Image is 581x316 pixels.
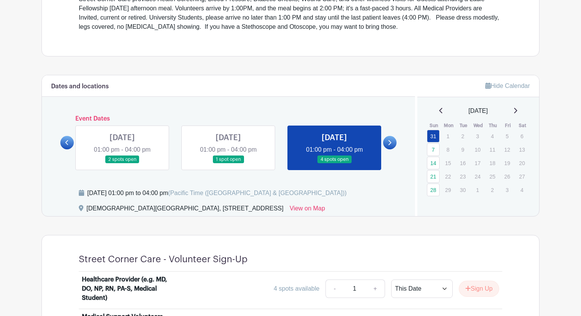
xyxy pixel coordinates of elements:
[459,281,499,297] button: Sign Up
[427,184,440,196] a: 28
[486,130,499,142] p: 4
[501,130,513,142] p: 5
[516,170,528,182] p: 27
[468,106,488,116] span: [DATE]
[427,122,442,129] th: Sun
[456,130,469,142] p: 2
[442,157,454,169] p: 15
[501,157,513,169] p: 19
[471,144,484,156] p: 10
[427,130,440,142] a: 31
[500,122,515,129] th: Fri
[456,157,469,169] p: 16
[427,170,440,183] a: 21
[74,115,383,122] h6: Event Dates
[442,144,454,156] p: 8
[427,143,440,156] a: 7
[515,122,530,129] th: Sat
[501,184,513,196] p: 3
[290,204,325,216] a: View on Map
[516,157,528,169] p: 20
[471,122,486,129] th: Wed
[485,83,530,89] a: Hide Calendar
[87,189,347,198] div: [DATE] 01:00 pm to 04:00 pm
[471,184,484,196] p: 1
[442,184,454,196] p: 29
[441,122,456,129] th: Mon
[516,130,528,142] p: 6
[325,280,343,298] a: -
[366,280,385,298] a: +
[442,170,454,182] p: 22
[456,170,469,182] p: 23
[168,190,347,196] span: (Pacific Time ([GEOGRAPHIC_DATA] & [GEOGRAPHIC_DATA]))
[471,157,484,169] p: 17
[51,83,109,90] h6: Dates and locations
[486,157,499,169] p: 18
[501,170,513,182] p: 26
[456,144,469,156] p: 9
[456,122,471,129] th: Tue
[501,144,513,156] p: 12
[516,184,528,196] p: 4
[486,184,499,196] p: 2
[427,157,440,169] a: 14
[456,184,469,196] p: 30
[516,144,528,156] p: 13
[274,284,319,293] div: 4 spots available
[86,204,284,216] div: [DEMOGRAPHIC_DATA][GEOGRAPHIC_DATA], [STREET_ADDRESS]
[79,254,247,265] h4: Street Corner Care - Volunteer Sign-Up
[442,130,454,142] p: 1
[486,170,499,182] p: 25
[471,130,484,142] p: 3
[486,122,501,129] th: Thu
[471,170,484,182] p: 24
[486,144,499,156] p: 11
[82,275,177,303] div: Healthcare Provider (e.g. MD, DO, NP, RN, PA-S, Medical Student)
